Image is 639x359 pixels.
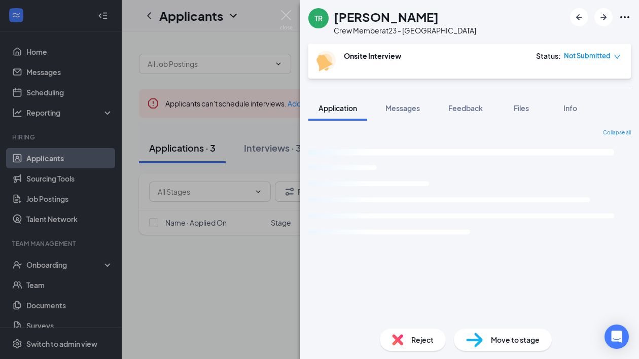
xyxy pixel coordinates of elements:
svg: ArrowRight [597,11,610,23]
svg: Loading interface... [308,141,631,270]
span: Messages [385,103,420,113]
span: Application [318,103,357,113]
span: down [614,53,621,60]
button: ArrowLeftNew [570,8,588,26]
span: Reject [411,334,434,345]
button: ArrowRight [594,8,613,26]
div: Open Intercom Messenger [605,325,629,349]
div: Crew Member at 23 - [GEOGRAPHIC_DATA] [334,25,476,35]
b: Onsite Interview [344,51,401,60]
span: Files [514,103,529,113]
span: Move to stage [491,334,540,345]
span: Not Submitted [564,51,611,61]
div: TR [314,13,323,23]
span: Collapse all [603,129,631,137]
span: Feedback [448,103,483,113]
span: Info [563,103,577,113]
svg: ArrowLeftNew [573,11,585,23]
svg: Ellipses [619,11,631,23]
div: Status : [536,51,561,61]
h1: [PERSON_NAME] [334,8,439,25]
